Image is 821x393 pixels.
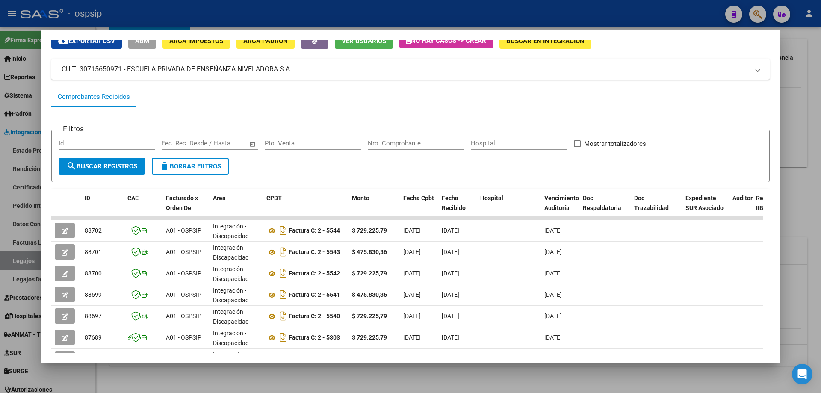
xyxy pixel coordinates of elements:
[213,195,226,201] span: Area
[213,330,249,346] span: Integración - Discapacidad
[480,195,503,201] span: Hospital
[732,195,758,201] span: Auditoria
[544,313,562,319] span: [DATE]
[403,313,421,319] span: [DATE]
[634,195,669,211] span: Doc Trazabilidad
[544,195,579,211] span: Vencimiento Auditoría
[128,33,156,49] button: ABM
[403,291,421,298] span: [DATE]
[124,189,162,227] datatable-header-cell: CAE
[544,227,562,234] span: [DATE]
[544,248,562,255] span: [DATE]
[289,249,340,256] strong: Factura C: 2 - 5543
[51,59,770,80] mat-expansion-panel-header: CUIT: 30715650971 - ESCUELA PRIVADA DE ENSEÑANZA NIVELADORA S.A.
[352,313,387,319] strong: $ 729.225,79
[442,313,459,319] span: [DATE]
[403,270,421,277] span: [DATE]
[263,189,348,227] datatable-header-cell: CPBT
[248,139,258,149] button: Open calendar
[352,270,387,277] strong: $ 729.225,79
[66,161,77,171] mat-icon: search
[166,313,201,319] span: A01 - OSPSIP
[85,248,102,255] span: 88701
[59,123,88,134] h3: Filtros
[753,189,787,227] datatable-header-cell: Retencion IIBB
[166,248,201,255] span: A01 - OSPSIP
[477,189,541,227] datatable-header-cell: Hospital
[58,92,130,102] div: Comprobantes Recibidos
[403,248,421,255] span: [DATE]
[442,270,459,277] span: [DATE]
[213,308,249,325] span: Integración - Discapacidad
[213,266,249,282] span: Integración - Discapacidad
[85,227,102,234] span: 88702
[204,139,245,147] input: Fecha fin
[403,195,434,201] span: Fecha Cpbt
[278,309,289,323] i: Descargar documento
[579,189,631,227] datatable-header-cell: Doc Respaldatoria
[289,228,340,234] strong: Factura C: 2 - 5544
[166,195,198,211] span: Facturado x Orden De
[352,248,387,255] strong: $ 475.830,36
[685,195,724,211] span: Expediente SUR Asociado
[682,189,729,227] datatable-header-cell: Expediente SUR Asociado
[352,195,369,201] span: Monto
[442,334,459,341] span: [DATE]
[169,37,223,45] span: ARCA Impuestos
[583,195,621,211] span: Doc Respaldatoria
[729,189,753,227] datatable-header-cell: Auditoria
[159,163,221,170] span: Borrar Filtros
[162,189,210,227] datatable-header-cell: Facturado x Orden De
[541,189,579,227] datatable-header-cell: Vencimiento Auditoría
[289,270,340,277] strong: Factura C: 2 - 5542
[438,189,477,227] datatable-header-cell: Fecha Recibido
[792,364,812,384] div: Open Intercom Messenger
[289,334,340,341] strong: Factura C: 2 - 5303
[166,227,201,234] span: A01 - OSPSIP
[278,352,289,366] i: Descargar documento
[81,189,124,227] datatable-header-cell: ID
[51,33,122,49] button: Exportar CSV
[278,331,289,344] i: Descargar documento
[442,195,466,211] span: Fecha Recibido
[348,189,400,227] datatable-header-cell: Monto
[278,266,289,280] i: Descargar documento
[342,37,386,45] span: Ver Usuarios
[66,163,137,170] span: Buscar Registros
[584,139,646,149] span: Mostrar totalizadores
[335,33,393,49] button: Ver Usuarios
[442,291,459,298] span: [DATE]
[352,291,387,298] strong: $ 475.830,36
[159,161,170,171] mat-icon: delete
[213,351,249,368] span: Integración - Discapacidad
[58,35,68,46] mat-icon: cloud_download
[166,270,201,277] span: A01 - OSPSIP
[266,195,282,201] span: CPBT
[166,334,201,341] span: A01 - OSPSIP
[213,287,249,304] span: Integración - Discapacidad
[289,313,340,320] strong: Factura C: 2 - 5540
[85,270,102,277] span: 88700
[210,189,263,227] datatable-header-cell: Area
[162,139,196,147] input: Fecha inicio
[213,223,249,239] span: Integración - Discapacidad
[352,227,387,234] strong: $ 729.225,79
[544,291,562,298] span: [DATE]
[406,37,486,44] span: No hay casos -> Crear
[135,37,149,45] span: ABM
[631,189,682,227] datatable-header-cell: Doc Trazabilidad
[403,227,421,234] span: [DATE]
[162,33,230,49] button: ARCA Impuestos
[59,158,145,175] button: Buscar Registros
[499,33,591,49] button: Buscar en Integración
[236,33,295,49] button: ARCA Padrón
[400,189,438,227] datatable-header-cell: Fecha Cpbt
[278,224,289,237] i: Descargar documento
[58,37,115,45] span: Exportar CSV
[289,292,340,298] strong: Factura C: 2 - 5541
[243,37,288,45] span: ARCA Padrón
[403,334,421,341] span: [DATE]
[152,158,229,175] button: Borrar Filtros
[756,195,784,211] span: Retencion IIBB
[352,334,387,341] strong: $ 729.225,79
